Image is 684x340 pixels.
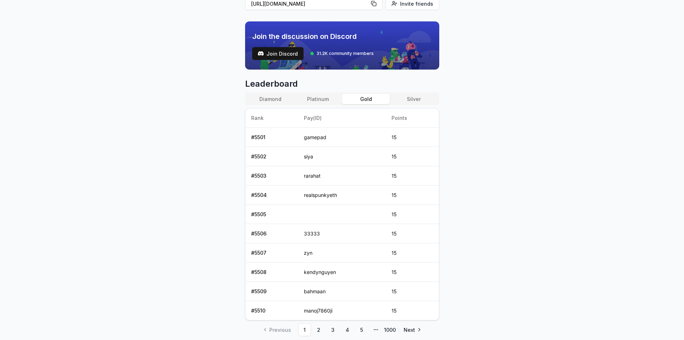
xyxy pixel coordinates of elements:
img: discord_banner [245,21,439,70]
td: # 5507 [245,243,299,263]
a: 1 [298,323,311,336]
td: # 5501 [245,128,299,147]
td: rarahat [298,166,385,186]
a: 2 [312,323,325,336]
td: siya [298,147,385,166]
th: Pay(ID) [298,108,385,128]
button: Join Discord [252,47,304,60]
td: realspunkyeth [298,186,385,205]
td: # 5502 [245,147,299,166]
td: # 5503 [245,166,299,186]
button: Platinum [294,94,342,104]
span: Join the discussion on Discord [252,31,374,41]
td: # 5508 [245,263,299,282]
span: 31.2K community members [316,51,374,56]
a: 1000 [384,323,397,336]
td: 15 [386,243,439,263]
td: # 5509 [245,282,299,301]
td: # 5504 [245,186,299,205]
td: 15 [386,166,439,186]
td: bahmaan [298,282,385,301]
img: test [258,51,264,56]
button: Silver [390,94,437,104]
td: 15 [386,263,439,282]
a: Go to next page [398,323,426,336]
td: 15 [386,301,439,320]
th: Rank [245,108,299,128]
td: manoj7860ji [298,301,385,320]
td: 33333 [298,224,385,243]
td: 15 [386,147,439,166]
td: gamepad [298,128,385,147]
td: # 5510 [245,301,299,320]
td: zyn [298,243,385,263]
button: Diamond [247,94,294,104]
td: # 5505 [245,205,299,224]
td: # 5506 [245,224,299,243]
a: 5 [355,323,368,336]
td: 15 [386,282,439,301]
a: 3 [327,323,340,336]
td: 15 [386,186,439,205]
a: testJoin Discord [252,47,304,60]
a: 4 [341,323,354,336]
span: Next [404,326,415,334]
td: kendynguyen [298,263,385,282]
span: Join Discord [266,50,298,57]
button: Gold [342,94,390,104]
th: Points [386,108,439,128]
td: 15 [386,205,439,224]
nav: pagination [245,323,439,336]
td: 15 [386,128,439,147]
td: 15 [386,224,439,243]
span: Leaderboard [245,78,439,90]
